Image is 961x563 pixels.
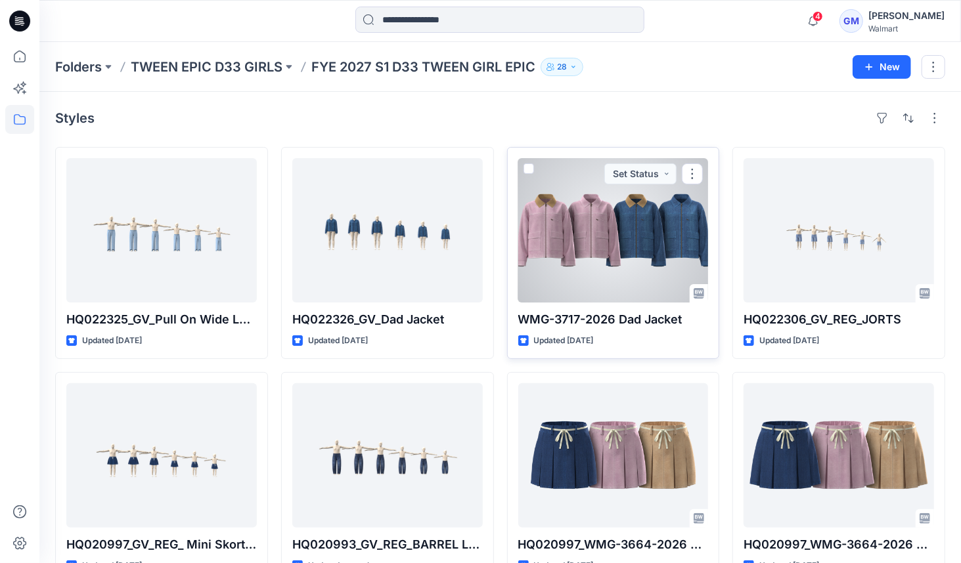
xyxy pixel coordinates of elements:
[292,310,483,329] p: HQ022326_GV_Dad Jacket
[66,535,257,554] p: HQ020997_GV_REG_ Mini Skort w In [GEOGRAPHIC_DATA] Shorts
[759,334,819,348] p: Updated [DATE]
[744,158,934,302] a: HQ022306_GV_REG_JORTS
[557,60,567,74] p: 28
[853,55,911,79] button: New
[813,11,823,22] span: 4
[541,58,583,76] button: 28
[292,158,483,302] a: HQ022326_GV_Dad Jacket
[311,58,535,76] p: FYE 2027 S1 D33 TWEEN GIRL EPIC
[55,110,95,126] h4: Styles
[292,383,483,528] a: HQ020993_GV_REG_BARREL LEG
[66,383,257,528] a: HQ020997_GV_REG_ Mini Skort w In Jersey Shorts
[744,535,934,554] p: HQ020997_WMG-3664-2026 Mini Skort w In [GEOGRAPHIC_DATA] Shorts_Option 2
[744,383,934,528] a: HQ020997_WMG-3664-2026 Mini Skort w In Jersey Shorts_Option 2
[55,58,102,76] a: Folders
[868,8,945,24] div: [PERSON_NAME]
[66,158,257,302] a: HQ022325_GV_Pull On Wide Leg w Boxer & Side Stripe
[744,310,934,329] p: HQ022306_GV_REG_JORTS
[308,334,368,348] p: Updated [DATE]
[518,383,709,528] a: HQ020997_WMG-3664-2026 Mini Skort w In Jersey Shorts_Option 1
[66,310,257,329] p: HQ022325_GV_Pull On Wide Leg w Boxer & Side Stripe
[131,58,282,76] a: TWEEN EPIC D33 GIRLS
[82,334,142,348] p: Updated [DATE]
[534,334,594,348] p: Updated [DATE]
[518,158,709,302] a: WMG-3717-2026 Dad Jacket
[518,535,709,554] p: HQ020997_WMG-3664-2026 Mini Skort w In [GEOGRAPHIC_DATA] Shorts_Option 1
[518,310,709,329] p: WMG-3717-2026 Dad Jacket
[839,9,863,33] div: GM
[292,535,483,554] p: HQ020993_GV_REG_BARREL LEG
[868,24,945,33] div: Walmart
